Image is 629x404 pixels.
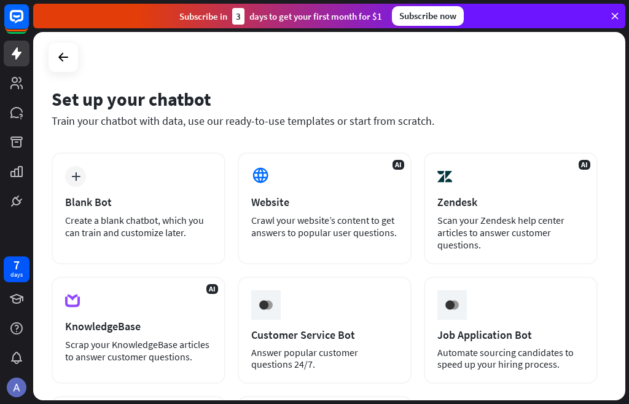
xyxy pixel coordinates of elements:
[10,271,23,279] div: days
[179,8,382,25] div: Subscribe in days to get your first month for $1
[232,8,244,25] div: 3
[392,6,464,26] div: Subscribe now
[4,256,29,282] a: 7 days
[14,259,20,271] div: 7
